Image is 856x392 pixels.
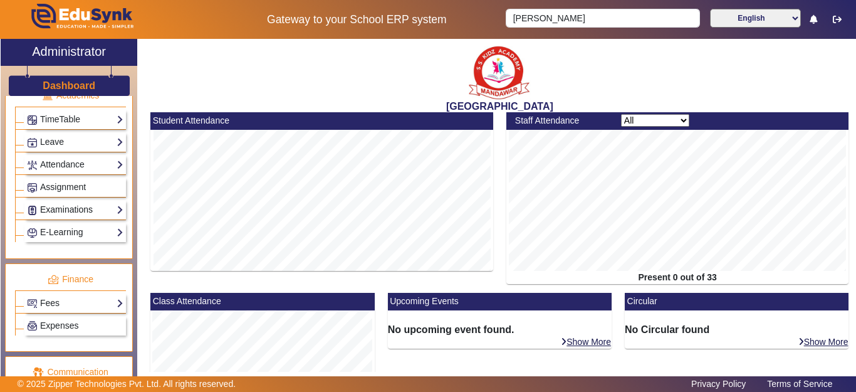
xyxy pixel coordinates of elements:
[625,293,848,310] mat-card-header: Circular
[388,293,612,310] mat-card-header: Upcoming Events
[32,44,106,59] h2: Administrator
[508,114,614,127] div: Staff Attendance
[27,319,123,333] a: Expenses
[27,180,123,194] a: Assignment
[144,100,855,112] h2: [GEOGRAPHIC_DATA]
[42,79,96,92] a: Dashboard
[468,42,531,100] img: b9104f0a-387a-4379-b368-ffa933cda262
[798,336,849,347] a: Show More
[1,39,137,66] a: Administrator
[15,366,126,379] p: Communication
[506,271,849,284] div: Present 0 out of 33
[42,90,53,102] img: academic.png
[506,9,699,28] input: Search
[48,274,59,285] img: finance.png
[761,376,838,392] a: Terms of Service
[221,13,493,26] h5: Gateway to your School ERP system
[560,336,612,347] a: Show More
[43,80,95,92] h3: Dashboard
[28,183,37,193] img: Assignments.png
[150,112,493,130] mat-card-header: Student Attendance
[15,273,126,286] p: Finance
[625,324,848,336] h6: No Circular found
[150,293,374,310] mat-card-header: Class Attendance
[33,367,44,378] img: communication.png
[685,376,752,392] a: Privacy Policy
[388,324,612,336] h6: No upcoming event found.
[40,320,78,331] span: Expenses
[28,321,37,331] img: Payroll.png
[40,182,86,192] span: Assignment
[18,378,236,391] p: © 2025 Zipper Technologies Pvt. Ltd. All rights reserved.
